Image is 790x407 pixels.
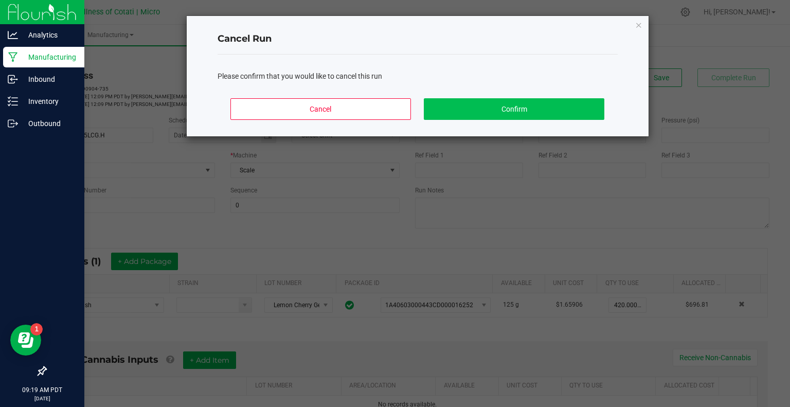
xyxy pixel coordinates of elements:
button: Close [635,19,642,31]
iframe: Resource center unread badge [30,323,43,335]
button: Cancel [230,98,410,120]
iframe: Resource center [10,325,41,356]
button: Confirm [424,98,604,120]
div: Please confirm that you would like to cancel this run [218,71,618,82]
h4: Cancel Run [218,32,618,46]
